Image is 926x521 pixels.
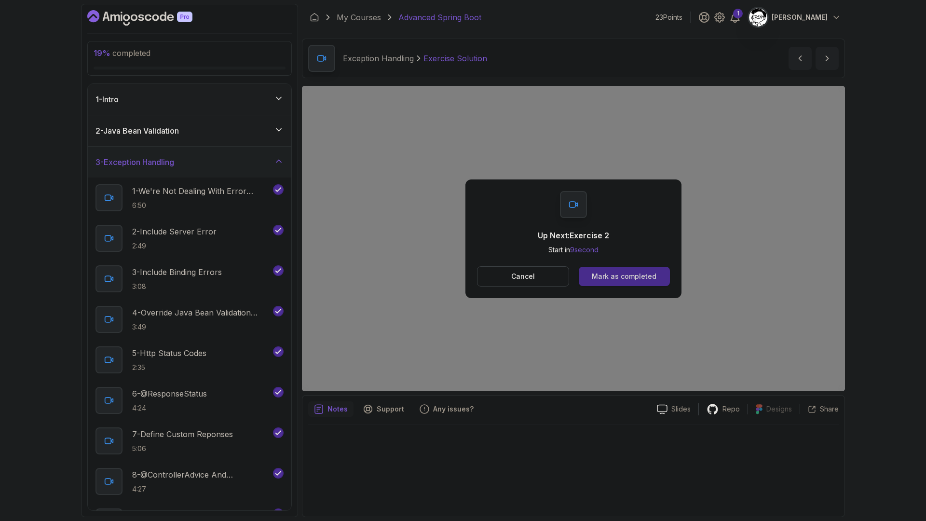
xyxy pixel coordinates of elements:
a: Dashboard [87,10,215,26]
p: Up Next: Exercise 2 [538,230,609,241]
button: 4-Override Java Bean Validation Messages3:49 [95,306,284,333]
a: My Courses [337,12,381,23]
a: Dashboard [310,13,319,22]
p: Any issues? [433,404,474,414]
button: Cancel [477,266,569,287]
p: 6:50 [132,201,271,210]
button: 2-Java Bean Validation [88,115,291,146]
p: 3 - Include Binding Errors [132,266,222,278]
h3: 1 - Intro [95,94,119,105]
button: Share [800,404,839,414]
img: user profile image [749,8,767,27]
p: Designs [766,404,792,414]
p: 2:35 [132,363,206,372]
button: 2-Include Server Error2:49 [95,225,284,252]
p: Exception Handling [343,53,414,64]
button: previous content [789,47,812,70]
button: notes button [308,401,354,417]
p: Support [377,404,404,414]
button: user profile image[PERSON_NAME] [749,8,841,27]
button: 8-@ControllerAdvice And @ExceptionHandler4:27 [95,468,284,495]
p: Share [820,404,839,414]
iframe: 11 - Exercise Solution [302,86,845,391]
h3: 3 - Exception Handling [95,156,174,168]
button: 3-Include Binding Errors3:08 [95,265,284,292]
p: Slides [671,404,691,414]
p: 8 - @ControllerAdvice And @ExceptionHandler [132,469,271,480]
p: 5:06 [132,444,233,453]
p: Exercise Solution [423,53,487,64]
span: 19 % [94,48,110,58]
p: Cancel [511,272,535,281]
p: 2:49 [132,241,217,251]
p: 4:24 [132,403,207,413]
p: Advanced Spring Boot [398,12,481,23]
button: 1-Intro [88,84,291,115]
p: 3:08 [132,282,222,291]
span: 9 second [570,246,599,254]
button: 7-Define Custom Reponses5:06 [95,427,284,454]
p: 1 - We're Not Dealing With Error Properply [132,185,271,197]
p: 9 - Exercise 1 [132,509,177,521]
div: Mark as completed [592,272,656,281]
span: completed [94,48,150,58]
p: 7 - Define Custom Reponses [132,428,233,440]
button: 1-We're Not Dealing With Error Properply6:50 [95,184,284,211]
p: 6 - @ResponseStatus [132,388,207,399]
p: [PERSON_NAME] [772,13,828,22]
div: 1 [733,9,743,18]
a: 1 [729,12,741,23]
p: 4:27 [132,484,271,494]
a: Slides [649,404,698,414]
button: Feedback button [414,401,479,417]
p: 5 - Http Status Codes [132,347,206,359]
p: Notes [327,404,348,414]
p: 3:49 [132,322,271,332]
button: next content [816,47,839,70]
p: Repo [722,404,740,414]
p: 4 - Override Java Bean Validation Messages [132,307,271,318]
button: 5-Http Status Codes2:35 [95,346,284,373]
a: Repo [699,403,748,415]
button: 6-@ResponseStatus4:24 [95,387,284,414]
button: 3-Exception Handling [88,147,291,178]
button: Support button [357,401,410,417]
p: Start in [538,245,609,255]
p: 23 Points [655,13,682,22]
h3: 2 - Java Bean Validation [95,125,179,137]
p: 2 - Include Server Error [132,226,217,237]
button: Mark as completed [579,267,670,286]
